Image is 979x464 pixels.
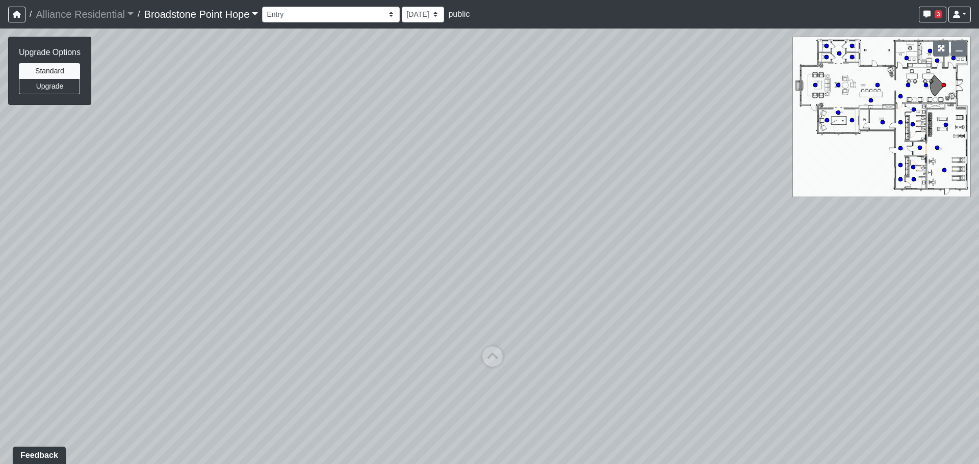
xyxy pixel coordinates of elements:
[19,47,81,57] h6: Upgrade Options
[919,7,946,22] button: 3
[8,444,68,464] iframe: Ybug feedback widget
[19,78,80,94] button: Upgrade
[448,10,470,18] span: public
[19,63,80,79] button: Standard
[144,4,259,24] a: Broadstone Point Hope
[134,4,144,24] span: /
[25,4,36,24] span: /
[36,4,134,24] a: Alliance Residential
[935,10,942,18] span: 3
